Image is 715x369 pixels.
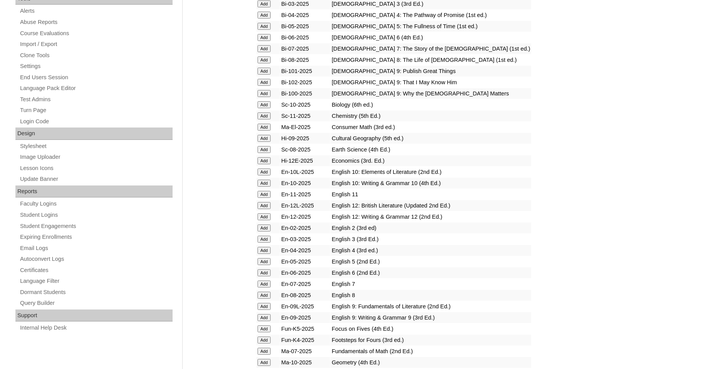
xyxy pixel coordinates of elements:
[330,290,531,301] td: English 8
[330,312,531,323] td: English 9: Writing & Grammar 9 (3rd Ed.)
[330,200,531,211] td: English 12: British Literature (Updated 2nd Ed.)
[19,163,173,173] a: Lesson Icons
[280,178,330,189] td: En-10-2025
[19,152,173,162] a: Image Uploader
[258,236,271,243] input: Add
[19,232,173,242] a: Expiring Enrollments
[280,133,330,144] td: Hi-09-2025
[258,247,271,254] input: Add
[19,95,173,104] a: Test Admins
[330,77,531,88] td: [DEMOGRAPHIC_DATA] 9: That I May Know Him
[258,68,271,75] input: Add
[330,133,531,144] td: Cultural Geography (5th ed.)
[280,234,330,245] td: En-03-2025
[258,157,271,164] input: Add
[258,168,271,175] input: Add
[330,32,531,43] td: [DEMOGRAPHIC_DATA] 6 (4th Ed.)
[330,66,531,77] td: [DEMOGRAPHIC_DATA] 9: Publish Great Things
[258,224,271,231] input: Add
[15,185,173,198] div: Reports
[258,292,271,299] input: Add
[330,357,531,368] td: Geometry (4th Ed.)
[258,314,271,321] input: Add
[19,51,173,60] a: Clone Tools
[258,202,271,209] input: Add
[280,155,330,166] td: Hi-12E-2025
[280,267,330,278] td: En-06-2025
[19,73,173,82] a: End Users Session
[258,101,271,108] input: Add
[258,0,271,7] input: Add
[19,39,173,49] a: Import / Export
[330,234,531,245] td: English 3 (3rd Ed.)
[330,21,531,32] td: [DEMOGRAPHIC_DATA] 5: The Fullness of Time (1st ed.)
[330,223,531,233] td: English 2 (3rd ed)
[19,287,173,297] a: Dormant Students
[280,279,330,289] td: En-07-2025
[19,29,173,38] a: Course Evaluations
[258,112,271,119] input: Add
[258,12,271,19] input: Add
[280,245,330,256] td: En-04-2025
[258,23,271,30] input: Add
[330,99,531,110] td: Biology (6th ed.)
[330,301,531,312] td: English 9: Fundamentals of Literature (2nd Ed.)
[19,243,173,253] a: Email Logs
[280,346,330,357] td: Ma-07-2025
[280,43,330,54] td: Bi-07-2025
[258,146,271,153] input: Add
[280,66,330,77] td: Bi-101-2025
[19,117,173,126] a: Login Code
[280,335,330,345] td: Fun-K4-2025
[258,180,271,187] input: Add
[19,17,173,27] a: Abuse Reports
[19,199,173,209] a: Faculty Logins
[330,267,531,278] td: English 6 (2nd Ed.)
[330,167,531,177] td: English 10: Elements of Literature (2nd Ed.)
[330,111,531,121] td: Chemistry (5th Ed.)
[15,309,173,322] div: Support
[19,174,173,184] a: Update Banner
[280,144,330,155] td: Sc-08-2025
[330,88,531,99] td: [DEMOGRAPHIC_DATA] 9: Why the [DEMOGRAPHIC_DATA] Matters
[330,256,531,267] td: English 5 (2nd Ed.)
[330,335,531,345] td: Footsteps for Fours (3rd ed.)
[258,337,271,343] input: Add
[330,245,531,256] td: English 4 (3rd ed.)
[280,312,330,323] td: En-09-2025
[258,281,271,287] input: Add
[258,79,271,86] input: Add
[19,254,173,264] a: Autoconvert Logs
[280,167,330,177] td: En-10L-2025
[258,348,271,355] input: Add
[330,211,531,222] td: English 12: Writing & Grammar 12 (2nd Ed.)
[258,45,271,52] input: Add
[19,265,173,275] a: Certificates
[19,6,173,16] a: Alerts
[330,155,531,166] td: Economics (3rd. Ed.)
[258,213,271,220] input: Add
[258,269,271,276] input: Add
[258,135,271,142] input: Add
[280,111,330,121] td: Sc-11-2025
[15,128,173,140] div: Design
[330,122,531,133] td: Consumer Math (3rd ed.)
[19,276,173,286] a: Language Filter
[330,279,531,289] td: English 7
[258,258,271,265] input: Add
[19,323,173,333] a: Internal Help Desk
[280,21,330,32] td: Bi-05-2025
[258,34,271,41] input: Add
[258,124,271,131] input: Add
[280,88,330,99] td: Bi-100-2025
[330,346,531,357] td: Fundamentals of Math (2nd Ed.)
[330,323,531,334] td: Focus on Fives (4th Ed.)
[19,83,173,93] a: Language Pack Editor
[280,256,330,267] td: En-05-2025
[330,178,531,189] td: English 10: Writing & Grammar 10 (4th Ed.)
[19,105,173,115] a: Turn Page
[280,10,330,20] td: Bi-04-2025
[330,43,531,54] td: [DEMOGRAPHIC_DATA] 7: The Story of the [DEMOGRAPHIC_DATA] (1st ed.)
[280,357,330,368] td: Ma-10-2025
[19,221,173,231] a: Student Engagements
